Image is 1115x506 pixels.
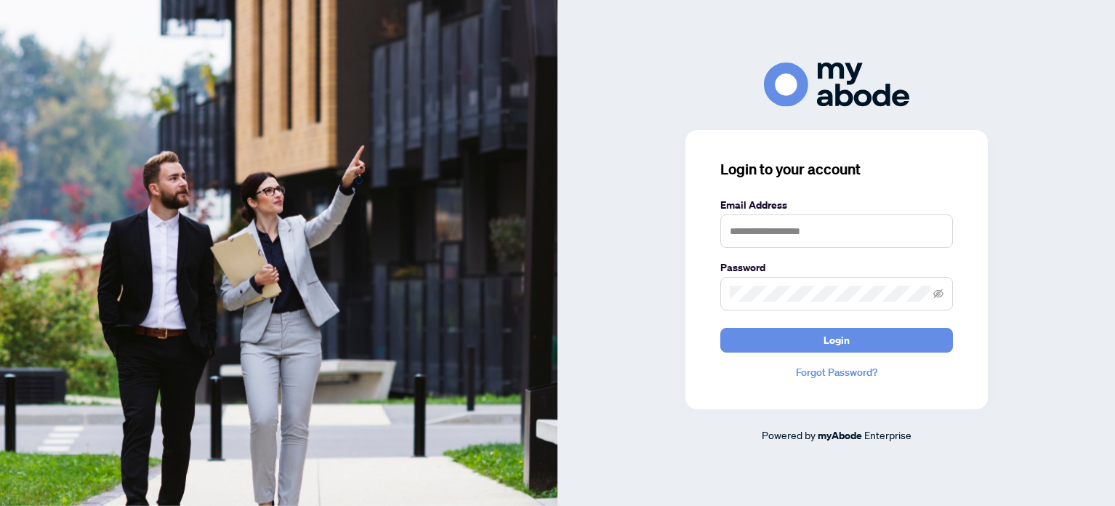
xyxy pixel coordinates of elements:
[764,63,909,107] img: ma-logo
[762,428,816,441] span: Powered by
[818,427,862,443] a: myAbode
[720,197,953,213] label: Email Address
[864,428,911,441] span: Enterprise
[933,289,943,299] span: eye-invisible
[720,260,953,276] label: Password
[720,328,953,353] button: Login
[824,329,850,352] span: Login
[720,159,953,180] h3: Login to your account
[720,364,953,380] a: Forgot Password?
